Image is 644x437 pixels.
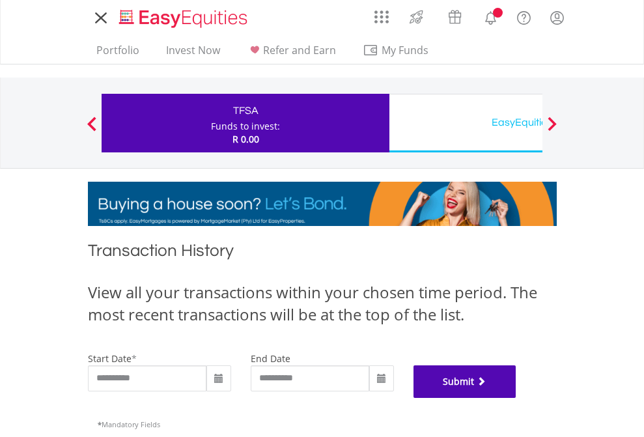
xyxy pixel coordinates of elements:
[251,352,290,365] label: end date
[242,44,341,64] a: Refer and Earn
[363,42,448,59] span: My Funds
[263,43,336,57] span: Refer and Earn
[98,419,160,429] span: Mandatory Fields
[366,3,397,24] a: AppsGrid
[109,102,382,120] div: TFSA
[114,3,253,29] a: Home page
[88,182,557,226] img: EasyMortage Promotion Banner
[88,352,132,365] label: start date
[413,365,516,398] button: Submit
[117,8,253,29] img: EasyEquities_Logo.png
[444,7,466,27] img: vouchers-v2.svg
[79,123,105,136] button: Previous
[91,44,145,64] a: Portfolio
[507,3,540,29] a: FAQ's and Support
[232,133,259,145] span: R 0.00
[88,239,557,268] h1: Transaction History
[211,120,280,133] div: Funds to invest:
[406,7,427,27] img: thrive-v2.svg
[436,3,474,27] a: Vouchers
[88,281,557,326] div: View all your transactions within your chosen time period. The most recent transactions will be a...
[539,123,565,136] button: Next
[474,3,507,29] a: Notifications
[161,44,225,64] a: Invest Now
[540,3,574,32] a: My Profile
[374,10,389,24] img: grid-menu-icon.svg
